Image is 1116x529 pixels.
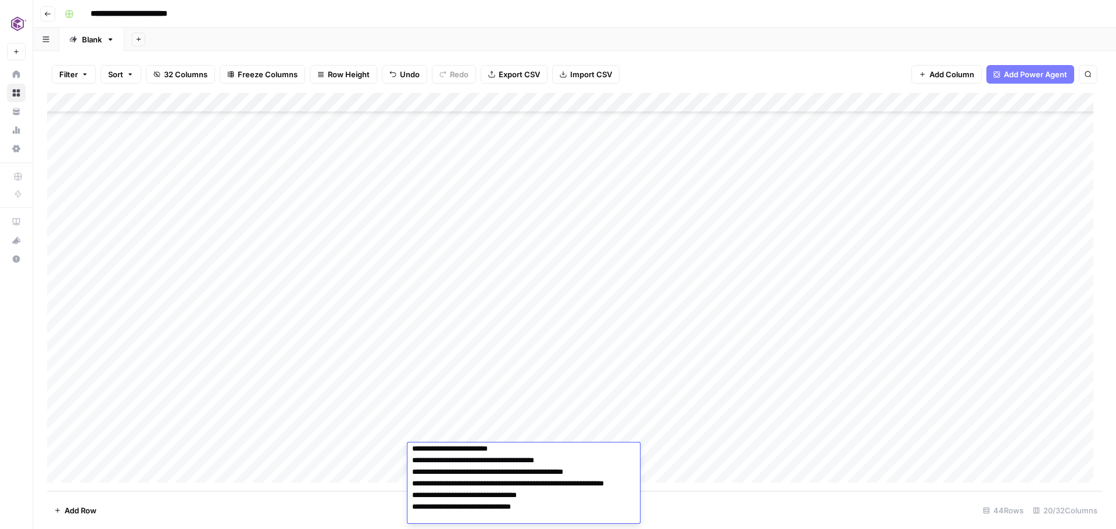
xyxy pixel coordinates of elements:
[499,69,540,80] span: Export CSV
[1028,501,1102,520] div: 20/32 Columns
[7,250,26,268] button: Help + Support
[59,69,78,80] span: Filter
[481,65,548,84] button: Export CSV
[82,34,102,45] div: Blank
[8,232,25,249] div: What's new?
[101,65,141,84] button: Sort
[432,65,476,84] button: Redo
[328,69,370,80] span: Row Height
[7,13,28,34] img: Commvault Logo
[986,65,1074,84] button: Add Power Agent
[47,501,103,520] button: Add Row
[911,65,982,84] button: Add Column
[7,65,26,84] a: Home
[929,69,974,80] span: Add Column
[220,65,305,84] button: Freeze Columns
[238,69,298,80] span: Freeze Columns
[108,69,123,80] span: Sort
[382,65,427,84] button: Undo
[7,139,26,158] a: Settings
[7,121,26,139] a: Usage
[570,69,612,80] span: Import CSV
[146,65,215,84] button: 32 Columns
[1004,69,1067,80] span: Add Power Agent
[164,69,208,80] span: 32 Columns
[52,65,96,84] button: Filter
[65,505,96,516] span: Add Row
[7,213,26,231] a: AirOps Academy
[400,69,420,80] span: Undo
[552,65,620,84] button: Import CSV
[59,28,124,51] a: Blank
[450,69,468,80] span: Redo
[978,501,1028,520] div: 44 Rows
[7,102,26,121] a: Your Data
[7,231,26,250] button: What's new?
[7,9,26,38] button: Workspace: Commvault
[310,65,377,84] button: Row Height
[7,84,26,102] a: Browse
